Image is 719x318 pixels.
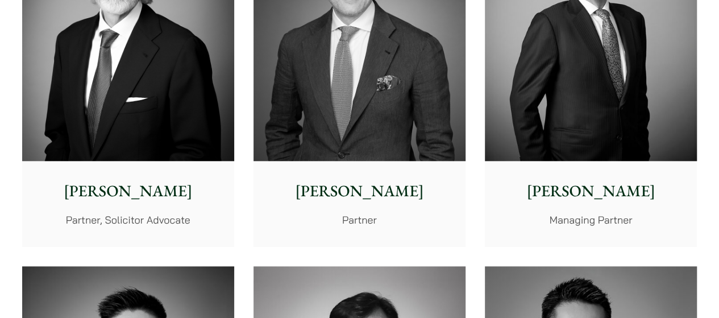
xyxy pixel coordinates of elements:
p: [PERSON_NAME] [31,179,225,203]
p: Managing Partner [494,212,688,228]
p: Partner, Solicitor Advocate [31,212,225,228]
p: [PERSON_NAME] [263,179,456,203]
p: Partner [263,212,456,228]
p: [PERSON_NAME] [494,179,688,203]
